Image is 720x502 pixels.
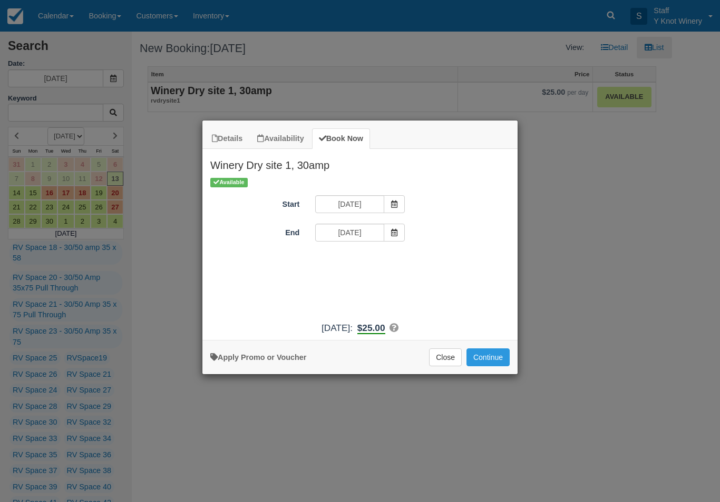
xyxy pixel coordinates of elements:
span: [DATE] [322,323,350,333]
h2: Winery Dry site 1, 30amp [202,149,518,176]
label: End [202,224,307,238]
div: Item Modal [202,149,518,335]
button: Close [429,348,462,366]
div: : [202,322,518,335]
label: Start [202,195,307,210]
button: Add to Booking [466,348,510,366]
a: Apply Voucher [210,353,306,362]
span: Available [210,178,248,187]
a: Availability [250,128,310,149]
a: Details [205,128,249,149]
b: $25.00 [357,323,385,334]
a: Book Now [312,128,370,149]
